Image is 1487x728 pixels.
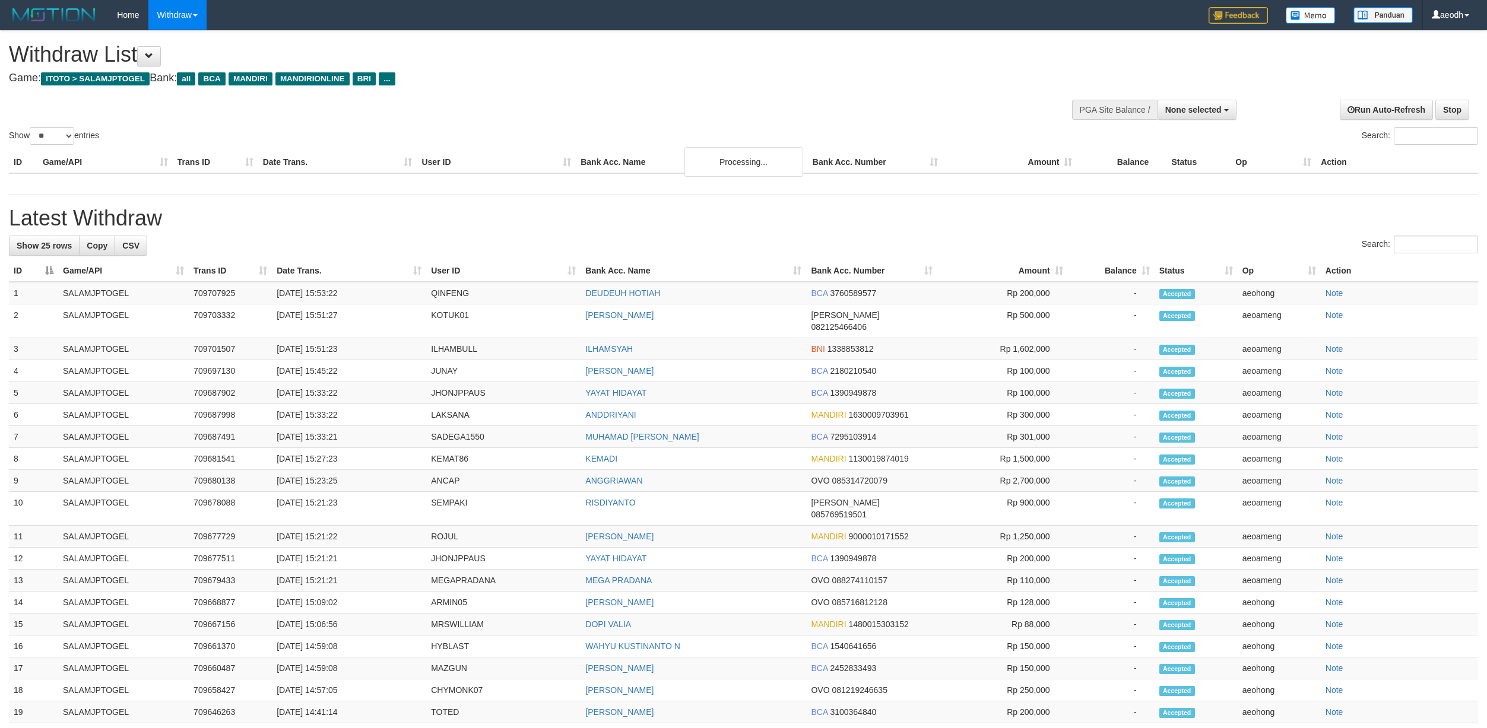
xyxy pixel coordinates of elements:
td: - [1068,338,1155,360]
td: aeohong [1238,592,1321,613]
span: Copy 1390949878 to clipboard [830,388,876,398]
span: ... [379,72,395,85]
span: BCA [811,288,827,298]
a: Note [1326,432,1343,441]
td: - [1068,526,1155,548]
td: Rp 200,000 [937,548,1068,570]
a: Note [1326,576,1343,585]
span: Show 25 rows [17,241,72,250]
a: Note [1326,410,1343,419]
span: Copy 1390949878 to clipboard [830,554,876,563]
th: ID [9,151,38,173]
a: [PERSON_NAME] [585,685,654,695]
span: Accepted [1159,345,1195,355]
td: SALAMJPTOGEL [58,701,189,723]
td: aeohong [1238,679,1321,701]
th: Bank Acc. Number [808,151,943,173]
td: SALAMJPTOGEL [58,382,189,404]
span: Copy 1338853812 to clipboard [827,344,874,354]
td: SALAMJPTOGEL [58,548,189,570]
a: Note [1326,619,1343,629]
label: Search: [1362,236,1478,253]
td: SALAMJPTOGEL [58,404,189,426]
td: MRSWILLIAM [426,613,581,635]
button: None selected [1158,100,1236,120]
td: - [1068,404,1155,426]
th: Balance: activate to sort column ascending [1068,260,1155,282]
td: 17 [9,657,58,679]
td: [DATE] 14:57:05 [272,679,426,701]
td: - [1068,592,1155,613]
td: 1 [9,282,58,304]
th: Amount: activate to sort column ascending [937,260,1068,282]
span: BRI [353,72,376,85]
td: - [1068,470,1155,492]
td: aeoameng [1238,382,1321,404]
span: BCA [198,72,225,85]
a: [PERSON_NAME] [585,310,654,320]
span: None selected [1165,105,1222,115]
td: 709703332 [189,304,272,338]
span: Accepted [1159,664,1195,674]
a: Note [1326,498,1343,507]
td: Rp 100,000 [937,360,1068,382]
td: [DATE] 15:21:21 [272,548,426,570]
a: WAHYU KUSTINANTO N [585,641,680,651]
th: Action [1321,260,1478,282]
a: Note [1326,707,1343,717]
span: Copy 081219246635 to clipboard [832,685,887,695]
td: SALAMJPTOGEL [58,592,189,613]
td: QINFENG [426,282,581,304]
a: ANGGRIAWAN [585,476,642,485]
td: SALAMJPTOGEL [58,657,189,679]
td: aeoameng [1238,404,1321,426]
td: MEGAPRADANA [426,570,581,592]
span: Copy 3760589577 to clipboard [830,288,876,298]
td: [DATE] 15:21:22 [272,526,426,548]
span: Copy 2180210540 to clipboard [830,366,876,376]
a: Show 25 rows [9,236,80,256]
td: SALAMJPTOGEL [58,338,189,360]
td: 7 [9,426,58,448]
td: 709680138 [189,470,272,492]
td: - [1068,657,1155,679]
td: ILHAMBULL [426,338,581,360]
td: - [1068,679,1155,701]
td: 709679433 [189,570,272,592]
span: Copy 7295103914 to clipboard [830,432,876,441]
a: RISDIYANTO [585,498,635,507]
span: Accepted [1159,532,1195,542]
a: Copy [79,236,115,256]
td: JUNAY [426,360,581,382]
td: Rp 500,000 [937,304,1068,338]
td: aeohong [1238,701,1321,723]
span: Accepted [1159,554,1195,564]
td: 11 [9,526,58,548]
span: Accepted [1159,686,1195,696]
td: - [1068,635,1155,657]
td: JHONJPPAUS [426,548,581,570]
td: Rp 200,000 [937,282,1068,304]
span: MANDIRI [229,72,272,85]
span: Accepted [1159,411,1195,421]
td: 709678088 [189,492,272,526]
span: Accepted [1159,498,1195,508]
td: Rp 300,000 [937,404,1068,426]
span: Copy 1130019874019 to clipboard [849,454,909,463]
td: SALAMJPTOGEL [58,635,189,657]
th: Game/API [38,151,173,173]
td: ANCAP [426,470,581,492]
td: 15 [9,613,58,635]
th: Bank Acc. Number: activate to sort column ascending [806,260,937,282]
td: 709681541 [189,448,272,470]
td: SALAMJPTOGEL [58,304,189,338]
th: User ID [417,151,576,173]
input: Search: [1394,236,1478,253]
td: 709687491 [189,426,272,448]
td: aeoameng [1238,426,1321,448]
span: MANDIRI [811,410,846,419]
td: - [1068,548,1155,570]
span: MANDIRI [811,532,846,541]
span: BCA [811,366,827,376]
td: SALAMJPTOGEL [58,492,189,526]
